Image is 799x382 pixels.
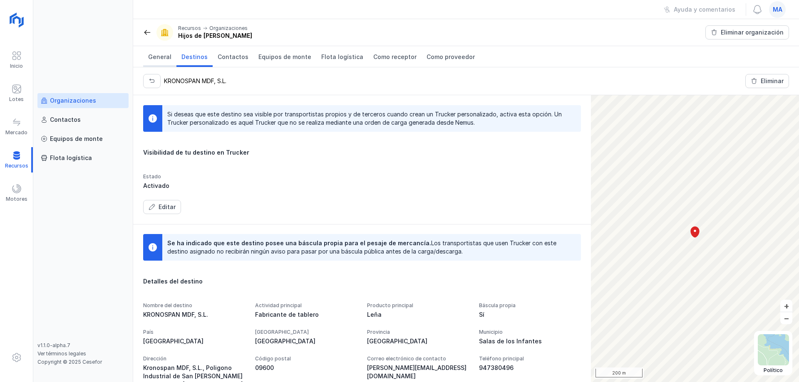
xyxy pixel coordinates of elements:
[159,203,176,211] div: Editar
[50,116,81,124] div: Contactos
[422,46,480,67] a: Como proveedor
[758,367,789,374] div: Político
[705,25,789,39] button: Eliminar organización
[479,337,581,345] div: Salas de los Infantes
[143,182,245,190] div: Activado
[5,129,27,136] div: Mercado
[6,10,27,30] img: logoRight.svg
[479,355,581,362] div: Teléfono principal
[427,53,475,61] span: Como proveedor
[218,53,248,61] span: Contactos
[255,329,357,335] div: [GEOGRAPHIC_DATA]
[367,311,469,319] div: Leña
[367,329,469,335] div: Provincia
[37,112,129,127] a: Contactos
[479,329,581,335] div: Municipio
[255,302,357,309] div: Actividad principal
[10,63,23,69] div: Inicio
[255,364,357,372] div: 09600
[50,96,96,105] div: Organizaciones
[780,312,792,324] button: –
[143,173,245,180] div: Estado
[258,53,311,61] span: Equipos de monte
[6,196,27,202] div: Motores
[367,364,469,380] div: [PERSON_NAME][EMAIL_ADDRESS][DOMAIN_NAME]
[143,148,581,157] div: Visibilidad de tu destino en Trucker
[37,350,86,357] a: Ver términos legales
[167,110,569,127] div: Si deseas que este destino sea visible por transportistas propios y de terceros cuando crean un T...
[178,32,252,40] div: Hijos de [PERSON_NAME]
[167,239,569,256] div: Los transportistas que usen Trucker con este destino asignado no recibirán ningún aviso para pasa...
[181,53,208,61] span: Destinos
[479,364,581,372] div: 947380496
[50,135,103,143] div: Equipos de monte
[9,96,24,103] div: Lotes
[758,334,789,365] img: political.webp
[479,302,581,309] div: Báscula propia
[761,77,784,85] div: Eliminar
[479,311,581,319] div: Sí
[658,2,741,17] button: Ayuda y comentarios
[148,53,171,61] span: General
[143,46,176,67] a: General
[255,311,357,319] div: Fabricante de tablero
[167,239,431,246] span: Se ha indicado que este destino posee una báscula propia para el pesaje de mercancía.
[143,302,245,309] div: Nombre del destino
[176,46,213,67] a: Destinos
[255,337,357,345] div: [GEOGRAPHIC_DATA]
[373,53,417,61] span: Como receptor
[37,131,129,146] a: Equipos de monte
[178,25,201,32] div: Recursos
[367,355,469,362] div: Correo electrónico de contacto
[164,77,226,85] div: KRONOSPAN MDF, S.L.
[316,46,368,67] a: Flota logística
[37,150,129,165] a: Flota logística
[674,5,735,14] div: Ayuda y comentarios
[37,359,129,365] div: Copyright © 2025 Cesefor
[50,154,92,162] div: Flota logística
[721,28,784,37] div: Eliminar organización
[773,5,782,14] span: ma
[37,93,129,108] a: Organizaciones
[37,342,129,349] div: v1.1.0-alpha.7
[253,46,316,67] a: Equipos de monte
[143,200,181,214] button: Editar
[367,337,469,345] div: [GEOGRAPHIC_DATA]
[255,355,357,362] div: Código postal
[143,329,245,335] div: País
[780,300,792,312] button: +
[745,74,789,88] button: Eliminar
[143,311,245,319] div: KRONOSPAN MDF, S.L.
[143,355,245,362] div: Dirección
[143,277,581,286] div: Detalles del destino
[143,337,245,345] div: [GEOGRAPHIC_DATA]
[321,53,363,61] span: Flota logística
[367,302,469,309] div: Producto principal
[213,46,253,67] a: Contactos
[368,46,422,67] a: Como receptor
[209,25,248,32] div: Organizaciones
